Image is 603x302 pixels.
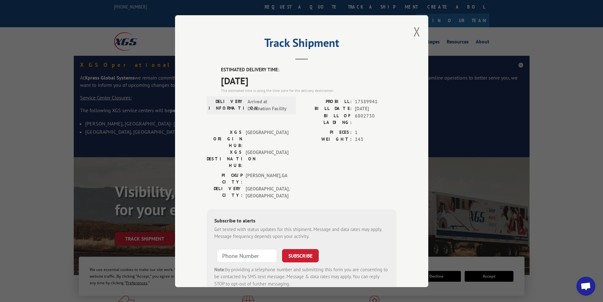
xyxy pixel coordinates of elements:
[214,266,389,287] div: by providing a telephone number and submitting this form you are consenting to be contacted by SM...
[221,73,397,87] span: [DATE]
[209,98,244,112] label: DELIVERY INFORMATION:
[246,172,288,185] span: [PERSON_NAME] , GA
[221,66,397,74] label: ESTIMATED DELIVERY TIME:
[302,98,352,105] label: PROBILL:
[302,129,352,136] label: PIECES:
[302,136,352,143] label: WEIGHT:
[246,185,288,199] span: [GEOGRAPHIC_DATA] , [GEOGRAPHIC_DATA]
[302,112,352,125] label: BILL OF LADING:
[214,266,225,272] strong: Note:
[576,277,595,296] a: Open chat
[282,249,319,262] button: SUBSCRIBE
[302,105,352,112] label: BILL DATE:
[207,185,242,199] label: DELIVERY CITY:
[355,98,397,105] span: 17589941
[207,129,242,149] label: XGS ORIGIN HUB:
[413,23,420,40] button: Close modal
[221,87,397,93] div: The estimated time is using the time zone for the delivery destination.
[214,226,389,240] div: Get texted with status updates for this shipment. Message and data rates may apply. Message frequ...
[248,98,290,112] span: Arrived at Destination Facility
[214,216,389,226] div: Subscribe to alerts
[355,136,397,143] span: 243
[207,172,242,185] label: PICKUP CITY:
[246,129,288,149] span: [GEOGRAPHIC_DATA]
[355,129,397,136] span: 1
[355,105,397,112] span: [DATE]
[207,149,242,169] label: XGS DESTINATION HUB:
[355,112,397,125] span: 6802730
[246,149,288,169] span: [GEOGRAPHIC_DATA]
[207,38,397,50] h2: Track Shipment
[217,249,277,262] input: Phone Number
